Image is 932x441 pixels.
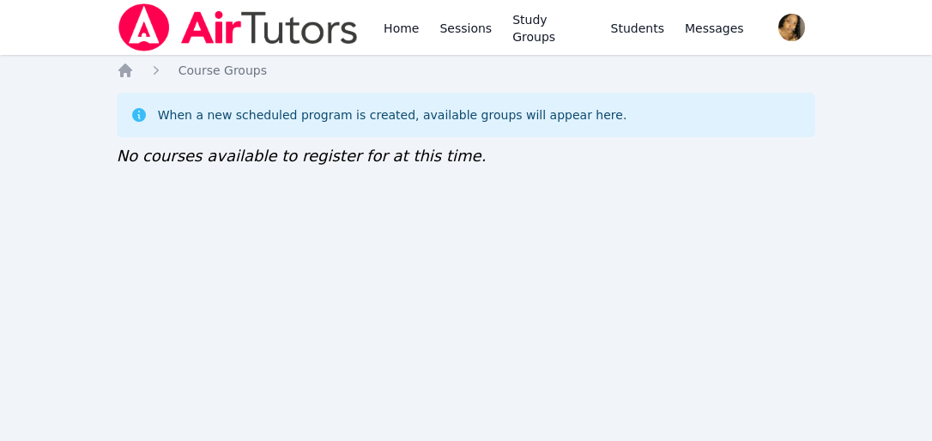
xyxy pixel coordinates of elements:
[117,147,487,165] span: No courses available to register for at this time.
[179,63,267,77] span: Course Groups
[179,62,267,79] a: Course Groups
[117,62,816,79] nav: Breadcrumb
[158,106,627,124] div: When a new scheduled program is created, available groups will appear here.
[685,20,744,37] span: Messages
[117,3,360,51] img: Air Tutors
